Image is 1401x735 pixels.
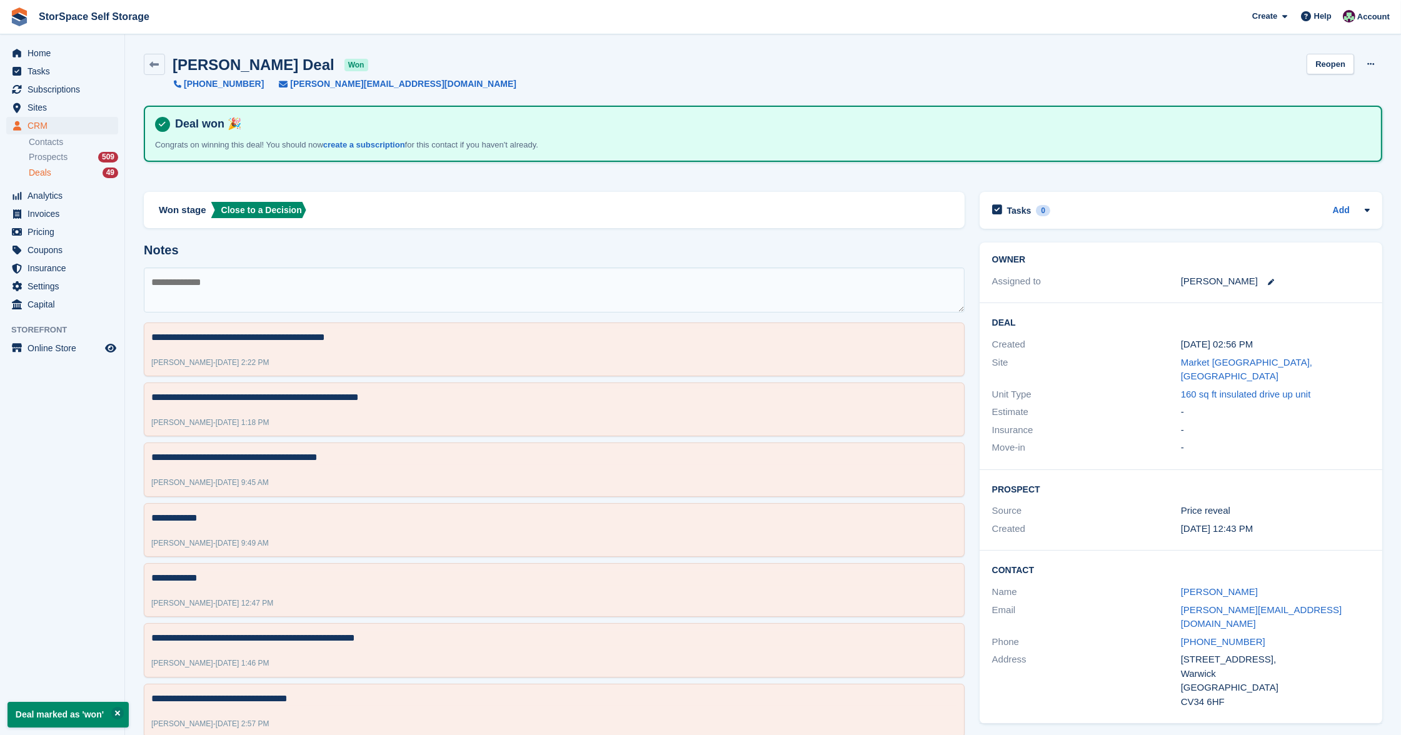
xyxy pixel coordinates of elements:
[216,599,273,607] span: [DATE] 12:47 PM
[1181,522,1370,536] div: [DATE] 12:43 PM
[323,140,405,149] a: create a subscription
[28,223,103,241] span: Pricing
[28,277,103,295] span: Settings
[6,205,118,222] a: menu
[1181,667,1370,681] div: Warwick
[151,719,213,728] span: [PERSON_NAME]
[151,477,269,488] div: -
[6,277,118,295] a: menu
[98,152,118,162] div: 509
[1181,405,1370,419] div: -
[992,274,1181,289] div: Assigned to
[992,316,1370,328] h2: Deal
[1181,441,1370,455] div: -
[1181,586,1258,597] a: [PERSON_NAME]
[29,136,118,148] a: Contacts
[1314,10,1332,22] span: Help
[1181,389,1311,399] a: 160 sq ft insulated drive up unit
[1181,504,1370,518] div: Price reveal
[216,719,269,728] span: [DATE] 2:57 PM
[992,522,1181,536] div: Created
[6,81,118,98] a: menu
[6,99,118,116] a: menu
[1007,205,1032,216] h2: Tasks
[28,259,103,277] span: Insurance
[170,117,1371,131] h4: Deal won 🎉
[1181,357,1312,382] a: Market [GEOGRAPHIC_DATA], [GEOGRAPHIC_DATA]
[29,151,118,164] a: Prospects 509
[992,405,1181,419] div: Estimate
[181,203,206,217] span: stage
[28,62,103,80] span: Tasks
[6,259,118,277] a: menu
[8,702,129,727] p: Deal marked as 'won'
[6,241,118,259] a: menu
[1333,204,1350,218] a: Add
[264,77,516,91] a: [PERSON_NAME][EMAIL_ADDRESS][DOMAIN_NAME]
[992,563,1370,576] h2: Contact
[1252,10,1277,22] span: Create
[159,203,179,217] span: Won
[29,167,51,179] span: Deals
[1307,54,1354,74] a: Reopen
[144,243,965,257] h2: Notes
[216,358,269,367] span: [DATE] 2:22 PM
[1181,681,1370,695] div: [GEOGRAPHIC_DATA]
[6,223,118,241] a: menu
[28,205,103,222] span: Invoices
[1343,10,1355,22] img: Ross Hadlington
[151,478,213,487] span: [PERSON_NAME]
[10,7,29,26] img: stora-icon-8386f47178a22dfd0bd8f6a31ec36ba5ce8667c1dd55bd0f319d3a0aa187defe.svg
[992,603,1181,631] div: Email
[221,204,302,217] div: Close to a Decision
[1036,205,1050,216] div: 0
[151,539,213,547] span: [PERSON_NAME]
[151,357,269,368] div: -
[173,56,334,73] h2: [PERSON_NAME] Deal
[344,59,368,71] span: won
[29,151,68,163] span: Prospects
[28,44,103,62] span: Home
[992,356,1181,384] div: Site
[992,652,1181,709] div: Address
[992,337,1181,352] div: Created
[151,657,269,669] div: -
[103,167,118,178] div: 49
[1181,423,1370,437] div: -
[992,482,1370,495] h2: Prospect
[1181,604,1342,629] a: [PERSON_NAME][EMAIL_ADDRESS][DOMAIN_NAME]
[103,341,118,356] a: Preview store
[151,358,213,367] span: [PERSON_NAME]
[28,81,103,98] span: Subscriptions
[1181,274,1258,289] div: [PERSON_NAME]
[992,504,1181,518] div: Source
[28,117,103,134] span: CRM
[174,77,264,91] a: [PHONE_NUMBER]
[184,77,264,91] span: [PHONE_NUMBER]
[28,99,103,116] span: Sites
[28,241,103,259] span: Coupons
[992,387,1181,402] div: Unit Type
[6,62,118,80] a: menu
[151,718,269,729] div: -
[151,417,269,428] div: -
[6,187,118,204] a: menu
[216,418,269,427] span: [DATE] 1:18 PM
[151,597,273,609] div: -
[290,77,516,91] span: [PERSON_NAME][EMAIL_ADDRESS][DOMAIN_NAME]
[992,585,1181,599] div: Name
[6,44,118,62] a: menu
[1357,11,1390,23] span: Account
[151,599,213,607] span: [PERSON_NAME]
[6,296,118,313] a: menu
[6,339,118,357] a: menu
[216,539,269,547] span: [DATE] 9:49 AM
[28,296,103,313] span: Capital
[151,418,213,427] span: [PERSON_NAME]
[6,117,118,134] a: menu
[992,635,1181,649] div: Phone
[1181,337,1370,352] div: [DATE] 02:56 PM
[29,166,118,179] a: Deals 49
[1181,652,1370,667] div: [STREET_ADDRESS],
[216,478,269,487] span: [DATE] 9:45 AM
